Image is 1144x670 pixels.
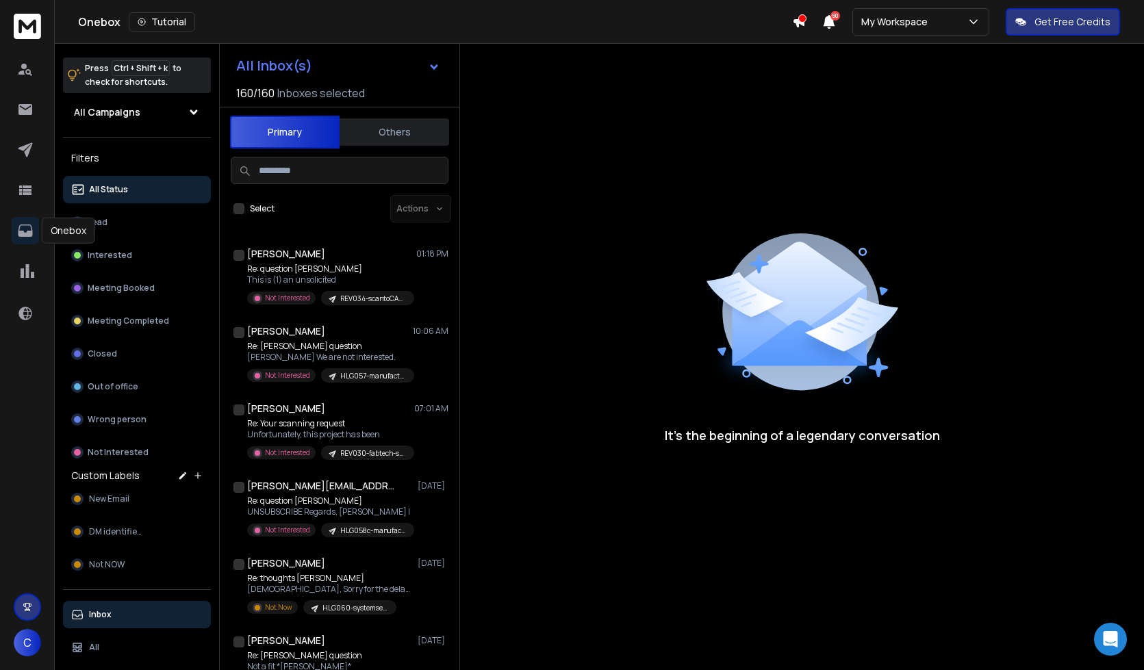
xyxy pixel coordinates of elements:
[416,248,448,259] p: 01:18 PM
[88,348,117,359] p: Closed
[247,556,325,570] h1: [PERSON_NAME]
[1034,15,1110,29] p: Get Free Credits
[88,315,169,326] p: Meeting Completed
[63,373,211,400] button: Out of office
[88,283,155,294] p: Meeting Booked
[236,59,312,73] h1: All Inbox(s)
[230,116,340,149] button: Primary
[85,62,181,89] p: Press to check for shortcuts.
[265,293,310,303] p: Not Interested
[89,184,128,195] p: All Status
[89,642,99,653] p: All
[88,381,138,392] p: Out of office
[277,85,365,101] h3: Inboxes selected
[63,274,211,302] button: Meeting Booked
[265,370,310,381] p: Not Interested
[63,340,211,368] button: Closed
[225,52,451,79] button: All Inbox(s)
[247,479,398,493] h1: [PERSON_NAME][EMAIL_ADDRESS][DOMAIN_NAME]
[63,209,211,236] button: Lead
[247,506,411,517] p: UNSUBSCRIBE Regards, [PERSON_NAME] |
[89,609,112,620] p: Inbox
[247,402,325,415] h1: [PERSON_NAME]
[88,250,132,261] p: Interested
[247,247,325,261] h1: [PERSON_NAME]
[63,242,211,269] button: Interested
[265,602,292,613] p: Not Now
[236,85,275,101] span: 160 / 160
[88,217,107,228] p: Lead
[89,526,142,537] span: DM identified
[63,149,211,168] h3: Filters
[418,558,448,569] p: [DATE]
[830,11,840,21] span: 50
[340,448,406,459] p: REV030-fabtech-scanners
[63,518,211,545] button: DM identified
[247,495,411,506] p: Re: question [PERSON_NAME]
[78,12,792,31] div: Onebox
[413,326,448,337] p: 10:06 AM
[63,307,211,335] button: Meeting Completed
[1094,623,1127,656] div: Open Intercom Messenger
[89,493,129,504] span: New Email
[14,629,41,656] button: C
[89,559,125,570] span: Not NOW
[88,447,149,458] p: Not Interested
[247,263,411,274] p: Re: question [PERSON_NAME]
[247,352,411,363] p: [PERSON_NAME] We are not interested.
[861,15,933,29] p: My Workspace
[247,341,411,352] p: Re: [PERSON_NAME] question
[63,176,211,203] button: All Status
[247,418,411,429] p: Re: Your scanning request
[340,117,449,147] button: Others
[265,448,310,458] p: Not Interested
[112,60,170,76] span: Ctrl + Shift + k
[247,429,411,440] p: Unfortunately, this project has been
[88,414,147,425] p: Wrong person
[340,526,406,536] p: HLG058c-manufacturers
[1006,8,1120,36] button: Get Free Credits
[250,203,275,214] label: Select
[63,439,211,466] button: Not Interested
[247,634,325,647] h1: [PERSON_NAME]
[63,485,211,513] button: New Email
[322,603,388,613] p: HLG060-systemsetup
[340,371,406,381] p: HLG057-manufacturing-coldlistrevival
[247,573,411,584] p: Re: thoughts [PERSON_NAME]
[414,403,448,414] p: 07:01 AM
[63,406,211,433] button: Wrong person
[63,601,211,628] button: Inbox
[247,650,411,661] p: Re: [PERSON_NAME] question
[247,324,325,338] h1: [PERSON_NAME]
[665,426,940,445] p: It’s the beginning of a legendary conversation
[71,469,140,482] h3: Custom Labels
[247,584,411,595] p: [DEMOGRAPHIC_DATA], Sorry for the delayed
[63,99,211,126] button: All Campaigns
[265,525,310,535] p: Not Interested
[247,274,411,285] p: This is (1) an unsolicited
[42,218,95,244] div: Onebox
[340,294,406,304] p: REV034-scantoCADworkflow-aerospaceOEMs-50-500
[418,635,448,646] p: [DATE]
[418,480,448,491] p: [DATE]
[63,551,211,578] button: Not NOW
[129,12,195,31] button: Tutorial
[74,105,140,119] h1: All Campaigns
[63,634,211,661] button: All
